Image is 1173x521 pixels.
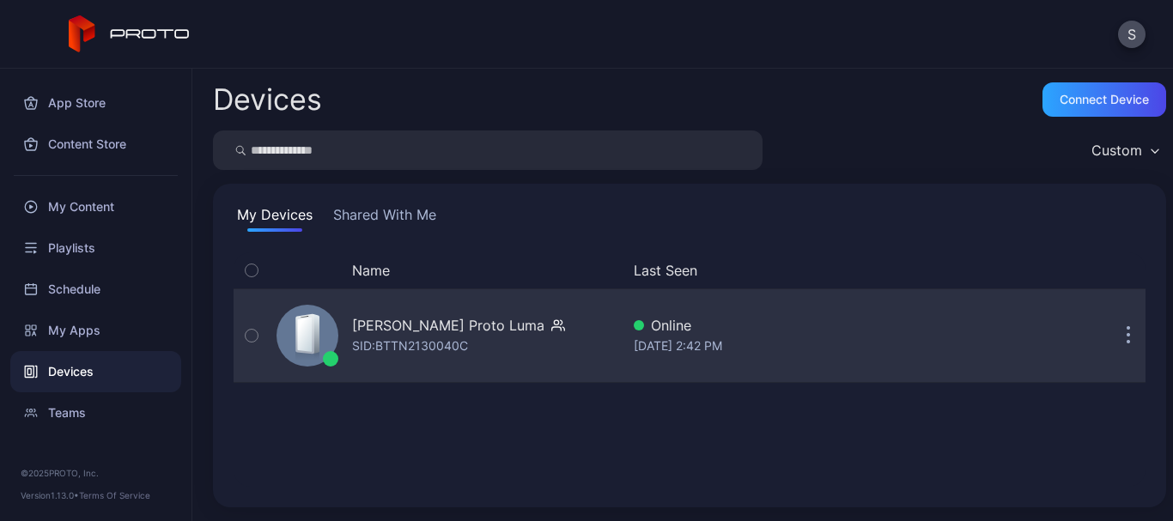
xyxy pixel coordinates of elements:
button: Name [352,260,390,281]
button: Shared With Me [330,204,440,232]
button: My Devices [234,204,316,232]
div: Connect device [1060,93,1149,106]
div: Custom [1091,142,1142,159]
button: Custom [1083,130,1166,170]
a: My Apps [10,310,181,351]
a: My Content [10,186,181,227]
a: App Store [10,82,181,124]
div: Update Device [936,260,1091,281]
div: [DATE] 2:42 PM [634,336,929,356]
div: [PERSON_NAME] Proto Luma [352,315,544,336]
div: Options [1111,260,1146,281]
div: SID: BTTN2130040C [352,336,468,356]
span: Version 1.13.0 • [21,490,79,500]
a: Terms Of Service [79,490,150,500]
button: Last Seen [634,260,922,281]
a: Playlists [10,227,181,269]
button: S [1118,21,1146,48]
a: Schedule [10,269,181,310]
div: © 2025 PROTO, Inc. [21,466,171,480]
h2: Devices [213,84,322,115]
a: Devices [10,351,181,392]
div: Online [634,315,929,336]
a: Content Store [10,124,181,165]
a: Teams [10,392,181,433]
button: Connect device [1042,82,1166,117]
